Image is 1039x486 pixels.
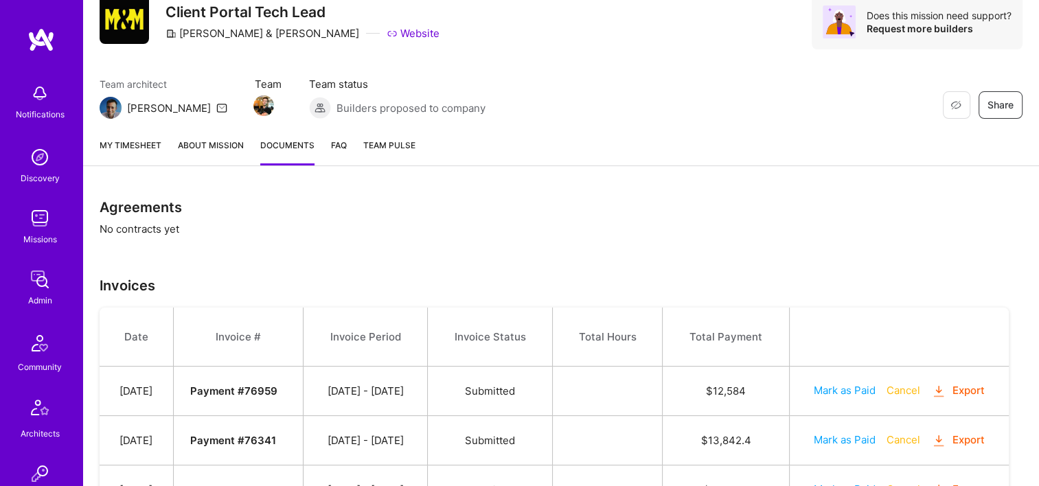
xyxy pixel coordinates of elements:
img: Avatar [823,5,856,38]
span: Share [987,98,1014,112]
a: My timesheet [100,138,161,165]
button: Cancel [887,383,920,397]
h3: Agreements [100,199,1023,216]
span: Team architect [100,77,227,91]
span: Builders proposed to company [336,101,486,115]
img: Team Architect [100,97,122,119]
div: Admin [28,293,52,308]
a: Website [387,26,439,40]
td: [DATE] [100,416,173,465]
th: Total Payment [663,308,789,367]
div: Request more builders [867,22,1012,35]
img: Team Member Avatar [253,95,274,116]
div: [PERSON_NAME] & [PERSON_NAME] [165,26,359,40]
img: Builders proposed to company [309,97,331,119]
span: Submitted [465,384,515,397]
h3: Invoices [100,277,1023,294]
img: admin teamwork [26,266,54,293]
button: Share [979,91,1023,119]
h3: Client Portal Tech Lead [165,3,439,21]
strong: Payment # 76341 [190,434,276,447]
div: Notifications [16,107,65,121]
strong: Payment # 76959 [190,384,277,397]
i: icon Mail [216,102,227,113]
span: Team status [309,77,486,91]
a: Team Member Avatar [255,94,273,117]
img: Architects [23,393,56,426]
div: Architects [21,426,60,441]
th: Total Hours [552,308,662,367]
img: bell [26,80,54,107]
button: Export [931,432,985,448]
td: $ 12,584 [663,367,789,416]
img: Community [23,327,56,360]
td: [DATE] - [DATE] [304,367,428,416]
i: icon CompanyGray [165,28,176,39]
i: icon OrangeDownload [931,384,947,400]
span: Submitted [465,434,515,447]
div: Missions [23,232,57,246]
th: Date [100,308,173,367]
img: teamwork [26,205,54,232]
div: Community [18,360,62,374]
a: FAQ [331,138,347,165]
img: discovery [26,143,54,171]
span: Documents [260,138,315,152]
div: Discovery [21,171,60,185]
th: Invoice Period [304,308,428,367]
span: Team Pulse [363,140,415,150]
a: Team Pulse [363,138,415,165]
a: About Mission [178,138,244,165]
td: [DATE] [100,367,173,416]
div: [PERSON_NAME] [127,101,211,115]
i: icon OrangeDownload [931,433,947,449]
th: Invoice # [173,308,304,367]
button: Export [931,383,985,399]
button: Mark as Paid [814,432,876,447]
button: Mark as Paid [814,383,876,397]
th: Invoice Status [428,308,553,367]
a: Documents [260,138,315,165]
i: icon EyeClosed [950,100,961,111]
button: Cancel [887,432,920,447]
img: logo [27,27,55,52]
span: Team [255,77,282,91]
td: [DATE] - [DATE] [304,416,428,465]
div: Does this mission need support? [867,9,1012,22]
td: $ 13,842.4 [663,416,789,465]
